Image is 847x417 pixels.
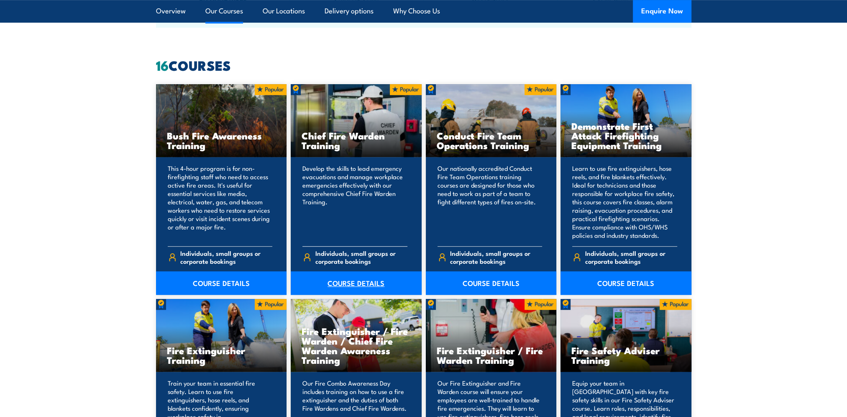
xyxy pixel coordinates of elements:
h3: Chief Fire Warden Training [302,131,411,150]
span: Individuals, small groups or corporate bookings [450,249,542,265]
p: Learn to use fire extinguishers, hose reels, and fire blankets effectively. Ideal for technicians... [572,164,677,239]
span: Individuals, small groups or corporate bookings [180,249,272,265]
h3: Fire Extinguisher / Fire Warden Training [437,345,546,365]
span: Individuals, small groups or corporate bookings [585,249,677,265]
h3: Bush Fire Awareness Training [167,131,276,150]
h3: Demonstrate First Attack Firefighting Equipment Training [571,121,681,150]
h3: Fire Extinguisher / Fire Warden / Chief Fire Warden Awareness Training [302,326,411,365]
a: COURSE DETAILS [291,271,422,295]
a: COURSE DETAILS [156,271,287,295]
span: Individuals, small groups or corporate bookings [315,249,407,265]
p: Develop the skills to lead emergency evacuations and manage workplace emergencies effectively wit... [302,164,407,239]
h3: Fire Safety Adviser Training [571,345,681,365]
a: COURSE DETAILS [426,271,557,295]
strong: 16 [156,54,169,75]
h2: COURSES [156,59,691,71]
p: Our nationally accredited Conduct Fire Team Operations training courses are designed for those wh... [438,164,542,239]
h3: Fire Extinguisher Training [167,345,276,365]
h3: Conduct Fire Team Operations Training [437,131,546,150]
p: This 4-hour program is for non-firefighting staff who need to access active fire areas. It's usef... [168,164,273,239]
a: COURSE DETAILS [560,271,691,295]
